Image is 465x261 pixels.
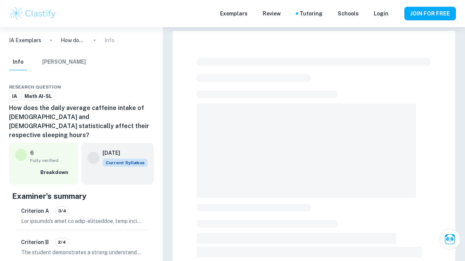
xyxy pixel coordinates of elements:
a: IA [9,92,20,101]
a: Login [374,9,389,18]
h6: How does the daily average caffeine intake of [DEMOGRAPHIC_DATA] and [DEMOGRAPHIC_DATA] statistic... [9,104,154,140]
img: Clastify logo [9,6,57,21]
button: Breakdown [38,167,72,178]
button: Ask Clai [439,229,460,250]
span: 3/4 [55,208,69,214]
button: JOIN FOR FREE [404,7,456,20]
h6: Criterion A [21,207,49,215]
span: IA [9,93,20,100]
p: 6 [30,149,34,157]
div: Bookmark [140,82,146,92]
span: Current Syllabus [102,159,148,167]
span: Math AI-SL [22,93,55,100]
a: IA Exemplars [9,36,41,44]
p: The student demonstrates a strong understanding of correct mathematical notation, symbols, and te... [21,248,142,256]
div: Report issue [148,82,154,92]
a: Tutoring [300,9,323,18]
h6: [DATE] [102,149,142,157]
span: Fully verified [30,157,72,164]
span: Research question [9,84,61,90]
h5: Examiner's summary [12,191,151,202]
p: How does the daily average caffeine intake of [DEMOGRAPHIC_DATA] and [DEMOGRAPHIC_DATA] statistic... [61,36,85,44]
div: This exemplar is based on the current syllabus. Feel free to refer to it for inspiration/ideas wh... [102,159,148,167]
button: Info [9,54,27,70]
p: Review [263,9,281,18]
div: Share [125,82,131,92]
h6: Criterion B [21,238,49,246]
a: Schools [338,9,359,18]
a: Math AI-SL [21,92,55,101]
div: Download [133,82,139,92]
p: Exemplars [220,9,248,18]
p: Info [104,36,115,44]
p: Lor ipsumdo's amet co adip-elitseddoe, temp incid utlabore etdolorem al enimadminimv, quis, nos e... [21,217,142,225]
button: Help and Feedback [395,12,398,15]
span: 2/4 [55,239,69,246]
button: [PERSON_NAME] [42,54,86,70]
